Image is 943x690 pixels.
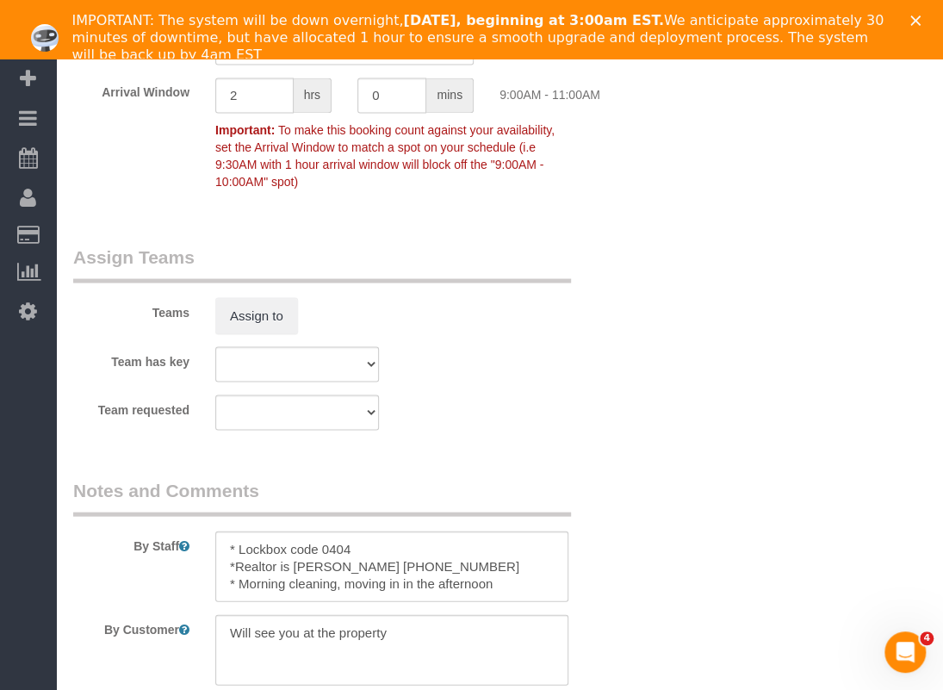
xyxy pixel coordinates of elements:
button: Assign to [215,297,298,333]
label: By Customer [60,614,202,637]
span: mins [426,78,474,113]
img: Profile image for Ellie [31,24,59,52]
label: Team requested [60,395,202,418]
b: [DATE], beginning at 3:00am EST. [403,12,663,28]
legend: Notes and Comments [73,477,571,516]
iframe: Intercom live chat [884,631,926,673]
label: Teams [60,297,202,320]
label: Team has key [60,346,202,370]
span: hrs [294,78,332,113]
span: To make this booking count against your availability, set the Arrival Window to match a spot on y... [215,122,555,188]
label: By Staff [60,531,202,554]
div: Close [910,16,927,26]
label: Arrival Window [60,78,202,101]
div: IMPORTANT: The system will be down overnight, We anticipate approximately 30 minutes of downtime,... [72,12,885,64]
div: 9:00AM - 11:00AM [487,78,629,103]
span: 4 [920,631,934,645]
legend: Assign Teams [73,244,571,283]
strong: Important: [215,122,275,136]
